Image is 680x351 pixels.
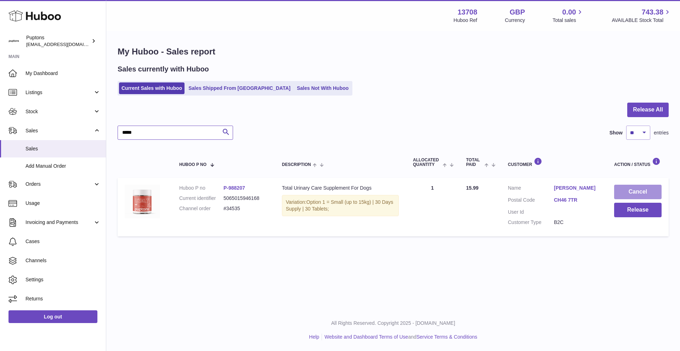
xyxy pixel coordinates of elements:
label: Show [610,130,623,136]
span: Invoicing and Payments [25,219,93,226]
span: Usage [25,200,101,207]
a: Current Sales with Huboo [119,82,185,94]
a: Log out [8,310,97,323]
button: Release All [627,103,669,117]
span: Orders [25,181,93,188]
span: 15.99 [466,185,478,191]
div: Huboo Ref [454,17,477,24]
div: Puptons [26,34,90,48]
li: and [322,334,477,340]
img: hello@puptons.com [8,36,19,46]
span: Option 1 = Small (up to 15kg) | 30 Days Supply | 30 Tablets; [286,199,393,212]
strong: GBP [510,7,525,17]
span: Add Manual Order [25,163,101,169]
span: 0.00 [562,7,576,17]
dt: Channel order [179,205,223,212]
span: Stock [25,108,93,115]
dt: Customer Type [508,219,554,226]
span: Total sales [552,17,584,24]
h1: My Huboo - Sales report [118,46,669,57]
a: Website and Dashboard Terms of Use [324,334,408,340]
span: entries [654,130,669,136]
a: P-988207 [223,185,245,191]
a: 743.38 AVAILABLE Stock Total [612,7,671,24]
span: My Dashboard [25,70,101,77]
span: Cases [25,238,101,245]
dd: B2C [554,219,600,226]
dd: 5065015946168 [223,195,268,202]
span: Total paid [466,158,483,167]
div: Variation: [282,195,399,216]
span: ALLOCATED Quantity [413,158,441,167]
a: Sales Not With Huboo [294,82,351,94]
button: Release [614,203,662,217]
a: Sales Shipped From [GEOGRAPHIC_DATA] [186,82,293,94]
h2: Sales currently with Huboo [118,64,209,74]
span: Description [282,162,311,167]
td: 1 [406,178,459,236]
span: Returns [25,295,101,302]
span: Settings [25,276,101,283]
span: [EMAIL_ADDRESS][DOMAIN_NAME] [26,41,104,47]
a: CH46 7TR [554,197,600,203]
a: 0.00 Total sales [552,7,584,24]
span: Sales [25,127,93,134]
dt: Name [508,185,554,193]
button: Cancel [614,185,662,199]
div: Total Urinary Care Supplement For Dogs [282,185,399,191]
div: Action / Status [614,157,662,167]
a: [PERSON_NAME] [554,185,600,191]
dt: User Id [508,209,554,215]
span: 743.38 [642,7,663,17]
img: TotalUrinaryCareTablets120.jpg [125,185,160,218]
span: Huboo P no [179,162,206,167]
p: All Rights Reserved. Copyright 2025 - [DOMAIN_NAME] [112,320,674,327]
dt: Huboo P no [179,185,223,191]
div: Customer [508,157,600,167]
dt: Postal Code [508,197,554,205]
dd: #34535 [223,205,268,212]
a: Service Terms & Conditions [416,334,477,340]
div: Currency [505,17,525,24]
a: Help [309,334,319,340]
span: Listings [25,89,93,96]
span: AVAILABLE Stock Total [612,17,671,24]
span: Channels [25,257,101,264]
dt: Current identifier [179,195,223,202]
span: Sales [25,145,101,152]
strong: 13708 [458,7,477,17]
